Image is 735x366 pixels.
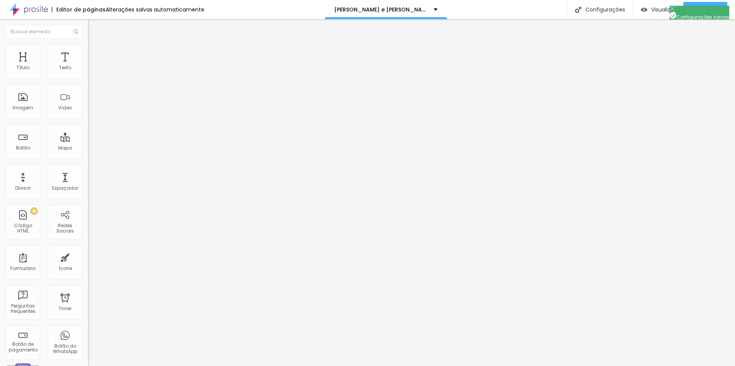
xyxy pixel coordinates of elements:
span: Visualizar [651,7,676,13]
div: Timer [59,306,72,311]
div: Botão [16,145,30,151]
div: Título [16,65,29,70]
div: Formulário [10,266,36,271]
div: Imagem [13,105,33,111]
button: Visualizar [633,2,683,17]
img: Icone [670,6,675,11]
div: Redes Sociais [50,223,80,234]
img: Icone [73,29,78,34]
div: Espaçador [52,185,78,191]
div: Ícone [59,266,72,271]
div: Mapa [58,145,72,151]
div: Botão do WhatsApp [50,343,80,355]
input: Buscar elemento [6,25,82,39]
p: [PERSON_NAME] e [PERSON_NAME] [334,7,428,12]
div: Alterações salvas automaticamente [106,7,204,12]
div: Perguntas frequentes [8,303,38,314]
div: Texto [59,65,71,70]
img: Icone [670,12,676,19]
div: Divisor [15,185,31,191]
div: Editor de páginas [52,7,106,12]
div: Código HTML [8,223,38,234]
div: Botão de pagamento [8,342,38,353]
span: Configurações salvas [670,14,729,20]
img: view-1.svg [641,7,647,13]
button: Publicar [683,2,727,17]
iframe: Editor [88,19,735,366]
img: Icone [575,7,581,13]
div: Vídeo [58,105,72,111]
